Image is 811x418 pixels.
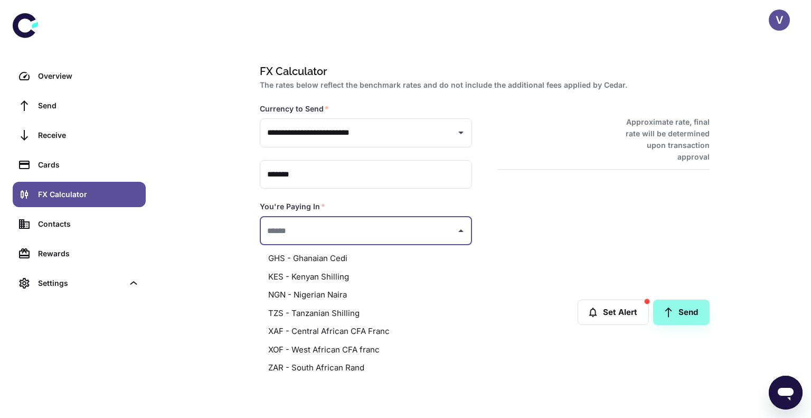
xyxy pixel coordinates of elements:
a: Contacts [13,211,146,237]
a: Receive [13,123,146,148]
h1: FX Calculator [260,63,705,79]
li: ZAR - South African Rand [260,359,472,377]
button: Close [454,224,468,238]
label: You're Paying In [260,201,325,212]
div: Receive [38,129,139,141]
a: Cards [13,152,146,178]
a: Overview [13,63,146,89]
a: Rewards [13,241,146,266]
li: NGN - Nigerian Naira [260,286,472,304]
button: V [769,10,790,31]
li: XOF - West African CFA franc [260,341,472,359]
div: Rewards [38,248,139,259]
div: Contacts [38,218,139,230]
li: KES - Kenyan Shilling [260,268,472,286]
li: GHS - Ghanaian Cedi [260,249,472,268]
div: Settings [38,277,124,289]
button: Set Alert [578,300,649,325]
a: FX Calculator [13,182,146,207]
div: Settings [13,271,146,296]
a: Send [13,93,146,118]
div: FX Calculator [38,189,139,200]
div: Send [38,100,139,112]
button: Open [454,125,468,140]
label: Currency to Send [260,104,329,114]
div: Overview [38,70,139,82]
li: XAF - Central African CFA Franc [260,322,472,341]
div: Cards [38,159,139,171]
a: Send [653,300,710,325]
iframe: Button to launch messaging window [769,376,803,410]
li: TZS - Tanzanian Shilling [260,304,472,323]
h6: Approximate rate, final rate will be determined upon transaction approval [614,116,710,163]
